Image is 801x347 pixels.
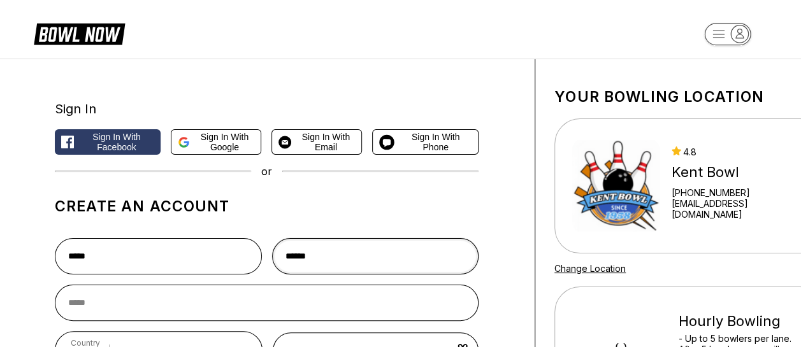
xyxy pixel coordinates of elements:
button: Sign in with Email [271,129,362,155]
button: Sign in with Phone [372,129,479,155]
span: Sign in with Google [195,132,255,152]
span: Sign in with Facebook [79,132,154,152]
span: Sign in with Phone [400,132,472,152]
h1: Create an account [55,197,479,215]
span: Sign in with Email [296,132,355,152]
button: Sign in with Facebook [55,129,161,155]
div: or [55,165,479,178]
img: Kent Bowl [572,138,660,234]
button: Sign in with Google [171,129,261,155]
a: Change Location [554,263,626,274]
div: Sign In [55,101,479,117]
